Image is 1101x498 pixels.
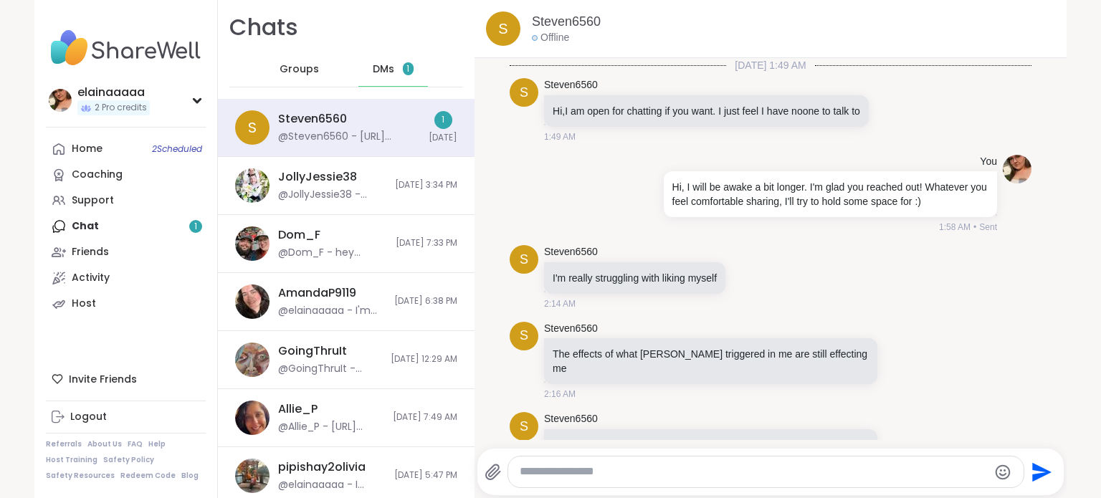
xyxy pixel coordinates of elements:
div: @JollyJessie38 - room is open [278,188,386,202]
span: [DATE] 7:49 AM [393,411,457,423]
span: 2 Scheduled [152,143,202,155]
span: Sent [979,221,997,234]
div: Host [72,297,96,311]
span: S [520,250,528,269]
a: Blog [181,471,199,481]
img: elainaaaaa [49,89,72,112]
img: ShareWell Nav Logo [46,23,206,73]
div: Friends [72,245,109,259]
span: [DATE] 1:49 AM [726,58,814,72]
span: • [973,221,976,234]
span: Groups [280,62,319,77]
div: 1 [434,111,452,129]
span: [DATE] 7:33 PM [396,237,457,249]
a: Host [46,291,206,317]
a: FAQ [128,439,143,449]
div: Logout [70,410,107,424]
span: 1:49 AM [544,130,576,143]
div: JollyJessie38 [278,169,357,185]
img: https://sharewell-space-live.sfo3.digitaloceanspaces.com/user-generated/55b63ce6-323a-4f13-9d6e-1... [235,459,270,493]
img: https://sharewell-space-live.sfo3.digitaloceanspaces.com/user-generated/22618c92-09c8-4d99-afa0-e... [235,284,270,319]
button: Emoji picker [994,464,1011,481]
div: GoingThruIt [278,343,347,359]
div: Support [72,193,114,208]
textarea: Type your message [520,464,988,479]
img: https://sharewell-space-live.sfo3.digitaloceanspaces.com/user-generated/9890d388-459a-40d4-b033-d... [235,401,270,435]
div: @elainaaaaa - I really appreciate that—it means a lot! I think your honesty adds so much to the g... [278,478,386,492]
a: Redeem Code [120,471,176,481]
div: Offline [532,31,569,45]
a: Steven6560 [544,322,598,336]
a: About Us [87,439,122,449]
span: 1 [406,63,409,75]
span: [DATE] 12:29 AM [391,353,457,365]
div: elainaaaaa [77,85,150,100]
p: I know all the women love him and they much rather go to his sessions. Now he has these kink sess... [553,438,869,481]
span: DMs [373,62,394,77]
div: AmandaP9119 [278,285,356,301]
div: Dom_F [278,227,320,243]
div: pipishay2olivia [278,459,366,475]
div: @Allie_P - [URL][DOMAIN_NAME] [278,420,384,434]
a: Steven6560 [544,412,598,426]
p: The effects of what [PERSON_NAME] triggered in me are still effecting me [553,347,869,375]
span: [DATE] 6:38 PM [394,295,457,307]
a: Support [46,188,206,214]
a: Safety Policy [103,455,154,465]
span: [DATE] 5:47 PM [394,469,457,482]
div: Steven6560 [278,111,347,127]
div: @GoingThruIt - Thanks again for dropping in. It was a pleasure to have you in the group. I apolog... [278,362,382,376]
div: Activity [72,271,110,285]
div: @Steven6560 - [URL][DOMAIN_NAME] [278,130,420,144]
span: 2:14 AM [544,297,576,310]
p: I'm really struggling with liking myself [553,271,717,285]
a: Host Training [46,455,97,465]
div: Coaching [72,168,123,182]
a: Steven6560 [544,245,598,259]
div: Allie_P [278,401,318,417]
span: 2 Pro credits [95,102,147,114]
span: 2:16 AM [544,388,576,401]
a: Activity [46,265,206,291]
h4: You [980,155,997,169]
div: Home [72,142,103,156]
img: https://sharewell-space-live.sfo3.digitaloceanspaces.com/user-generated/163e23ad-2f0f-45ec-89bf-7... [235,226,270,261]
span: S [498,18,507,39]
div: @elainaaaaa - I'm having a tougher day/time in general lately. How are you doing? [278,304,386,318]
h1: Chats [229,11,298,44]
a: Steven6560 [544,78,598,92]
a: Referrals [46,439,82,449]
a: Help [148,439,166,449]
div: @Dom_F - hey [PERSON_NAME] thanks for reaching out, I'm sorry you've experienced a significant lo... [278,246,387,260]
a: Friends [46,239,206,265]
iframe: Spotlight [186,170,197,181]
span: S [520,326,528,345]
span: S [520,83,528,102]
span: S [520,417,528,436]
a: Logout [46,404,206,430]
span: S [248,117,257,138]
span: [DATE] 3:34 PM [395,179,457,191]
p: Hi,I am open for chatting if you want. I just feel I have noone to talk to [553,104,860,118]
button: Send [1024,456,1057,488]
a: Safety Resources [46,471,115,481]
div: Invite Friends [46,366,206,392]
img: https://sharewell-space-live.sfo3.digitaloceanspaces.com/user-generated/48fc4fc7-d9bc-4228-993b-a... [235,343,270,377]
a: Steven6560 [532,13,601,31]
span: 1:58 AM [939,221,971,234]
span: [DATE] [429,132,457,144]
img: https://sharewell-space-live.sfo3.digitaloceanspaces.com/user-generated/b06f800e-e85b-4edd-a3a5-6... [1003,155,1031,183]
img: https://sharewell-space-live.sfo3.digitaloceanspaces.com/user-generated/3602621c-eaa5-4082-863a-9... [235,168,270,203]
p: Hi, I will be awake a bit longer. I'm glad you reached out! Whatever you feel comfortable sharing... [672,180,988,209]
a: Home2Scheduled [46,136,206,162]
a: Coaching [46,162,206,188]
